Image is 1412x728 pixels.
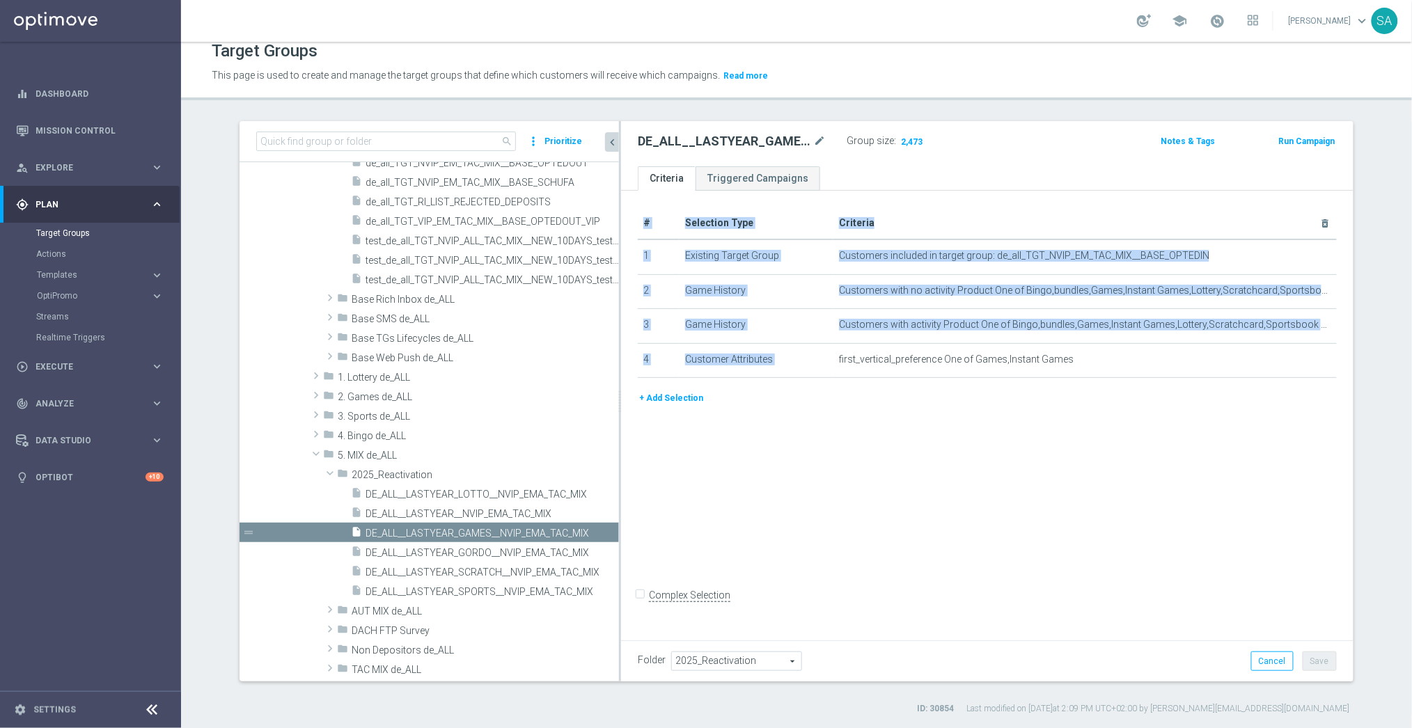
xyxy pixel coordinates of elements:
[36,248,145,260] a: Actions
[150,198,164,211] i: keyboard_arrow_right
[638,343,680,378] td: 4
[16,161,29,174] i: person_search
[638,654,666,666] label: Folder
[351,526,362,542] i: insert_drive_file
[150,397,164,410] i: keyboard_arrow_right
[839,250,1209,262] span: Customers included in target group: de_all_TGT_NVIP_EM_TAC_MIX__BASE_OPTEDIN
[36,363,150,371] span: Execute
[606,136,619,149] i: chevron_left
[150,290,164,303] i: keyboard_arrow_right
[351,195,362,211] i: insert_drive_file
[15,88,164,100] div: equalizer Dashboard
[338,372,619,383] span: 1. Lottery de_ALL
[36,264,180,285] div: Templates
[352,294,619,306] span: Base Rich Inbox de_ALL
[680,309,833,344] td: Game History
[16,112,164,149] div: Mission Control
[36,200,150,209] span: Plan
[15,361,164,372] div: play_circle_outline Execute keyboard_arrow_right
[839,217,874,228] span: Criteria
[352,644,619,656] span: Non Depositors de_ALL
[605,132,619,152] button: chevron_left
[16,198,150,211] div: Plan
[16,361,150,373] div: Execute
[337,468,348,484] i: folder
[37,292,136,300] span: OptiPromo
[366,547,619,559] span: DE_ALL__LASTYEAR_GORDO__NVIP_EMA_TAC_MIX
[351,175,362,191] i: insert_drive_file
[337,604,348,620] i: folder
[15,435,164,446] button: Data Studio keyboard_arrow_right
[36,228,145,239] a: Target Groups
[366,216,619,228] span: de_all_TGT_VIP_EM_TAC_MIX__BASE_OPTEDOUT_VIP
[352,606,619,617] span: AUT MIX de_ALL
[680,343,833,378] td: Customer Attributes
[638,309,680,344] td: 3
[337,624,348,640] i: folder
[16,88,29,100] i: equalizer
[366,274,619,286] span: test_de_all_TGT_NVIP_ALL_TAC_MIX__NEW_10DAYS_test_MV_Palma
[352,333,619,345] span: Base TGs Lifecycles de_ALL
[337,292,348,308] i: folder
[15,472,164,483] button: lightbulb Optibot +10
[36,436,150,445] span: Data Studio
[1160,134,1217,149] button: Notes & Tags
[16,397,29,410] i: track_changes
[351,253,362,269] i: insert_drive_file
[337,331,348,347] i: folder
[366,586,619,598] span: DE_ALL__LASTYEAR_SPORTS__NVIP_EMA_TAC_MIX
[638,274,680,309] td: 2
[1251,651,1294,671] button: Cancel
[36,311,145,322] a: Streams
[16,198,29,211] i: gps_fixed
[542,132,584,151] button: Prioritize
[638,390,705,406] button: + Add Selection
[256,132,516,151] input: Quick find group or folder
[323,429,334,445] i: folder
[16,75,164,112] div: Dashboard
[36,290,164,301] button: OptiPromo keyboard_arrow_right
[680,239,833,274] td: Existing Target Group
[839,354,1074,365] span: first_vertical_preference One of Games,Instant Games
[150,360,164,373] i: keyboard_arrow_right
[150,161,164,174] i: keyboard_arrow_right
[36,327,180,348] div: Realtime Triggers
[1172,13,1188,29] span: school
[15,125,164,136] div: Mission Control
[15,199,164,210] div: gps_fixed Plan keyboard_arrow_right
[351,585,362,601] i: insert_drive_file
[638,166,696,191] a: Criteria
[352,352,619,364] span: Base Web Push de_ALL
[36,164,150,172] span: Explore
[366,157,619,169] span: de_all_TGT_NVIP_EM_TAC_MIX__BASE_OPTEDOUT
[16,459,164,496] div: Optibot
[36,399,150,408] span: Analyze
[33,706,76,714] a: Settings
[16,397,150,410] div: Analyze
[37,292,150,300] div: OptiPromo
[366,235,619,247] span: test_de_all_TGT_NVIP_ALL_TAC_MIX__NEW_10DAYS_test_HV_Palma
[15,398,164,409] div: track_changes Analyze keyboard_arrow_right
[352,664,619,676] span: TAC MIX de_ALL
[351,565,362,581] i: insert_drive_file
[366,255,619,267] span: test_de_all_TGT_NVIP_ALL_TAC_MIX__NEW_10DAYS_test_LV_Palma
[351,487,362,503] i: insert_drive_file
[839,285,1331,296] span: Customers with no activity Product One of Bingo,bundles,Games,Instant Games,Lottery,Scratchcard,S...
[526,132,540,151] i: more_vert
[638,207,680,239] th: #
[16,434,150,447] div: Data Studio
[1355,13,1370,29] span: keyboard_arrow_down
[36,269,164,280] button: Templates keyboard_arrow_right
[337,663,348,679] i: folder
[638,133,810,150] h2: DE_ALL__LASTYEAR_GAMES__NVIP_EMA_TAC_MIX
[366,528,619,539] span: DE_ALL__LASTYEAR_GAMES__NVIP_EMA_TAC_MIX
[36,244,180,264] div: Actions
[36,112,164,149] a: Mission Control
[36,306,180,327] div: Streams
[14,704,26,716] i: settings
[212,41,317,61] h1: Target Groups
